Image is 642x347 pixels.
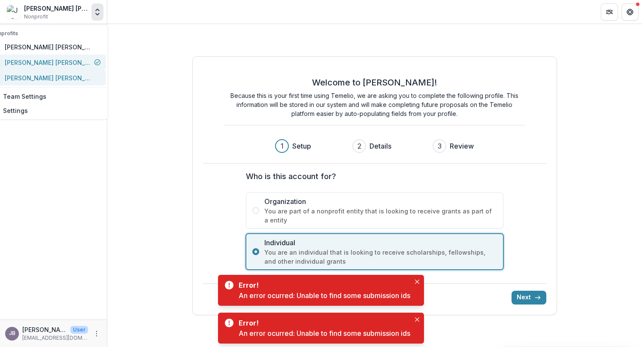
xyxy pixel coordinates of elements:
p: Because this is your first time using Temelio, we are asking you to complete the following profil... [224,91,525,118]
p: [PERSON_NAME] [22,325,67,334]
h2: Welcome to [PERSON_NAME]! [312,77,437,88]
h3: Review [450,141,474,151]
div: 2 [357,141,361,151]
span: You are an individual that is looking to receive scholarships, fellowships, and other individual ... [264,248,497,266]
div: Progress [275,139,474,153]
h3: Details [369,141,391,151]
button: More [91,329,102,339]
p: User [70,326,88,334]
span: Individual [264,237,497,248]
button: Close [412,277,422,287]
div: Julian Braxton [9,331,15,336]
label: Who is this account for? [246,170,498,182]
button: Next [512,291,546,304]
button: Get Help [621,3,639,21]
span: Organization [264,196,497,207]
button: Close [412,314,422,325]
img: Julian Raymond Braxton [7,5,21,19]
button: Open entity switcher [91,3,103,21]
div: Error! [239,318,407,328]
div: [PERSON_NAME] [PERSON_NAME] [24,4,88,13]
h3: Setup [292,141,311,151]
button: Partners [601,3,618,21]
div: 1 [281,141,284,151]
span: You are part of a nonprofit entity that is looking to receive grants as part of a entity [264,207,497,225]
div: 3 [438,141,442,151]
div: An error ocurred: Unable to find some submission ids [239,328,410,338]
div: An error ocurred: Unable to find some submission ids [239,290,410,301]
div: Error! [239,280,407,290]
p: [EMAIL_ADDRESS][DOMAIN_NAME] [22,334,88,342]
span: Nonprofit [24,13,48,21]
